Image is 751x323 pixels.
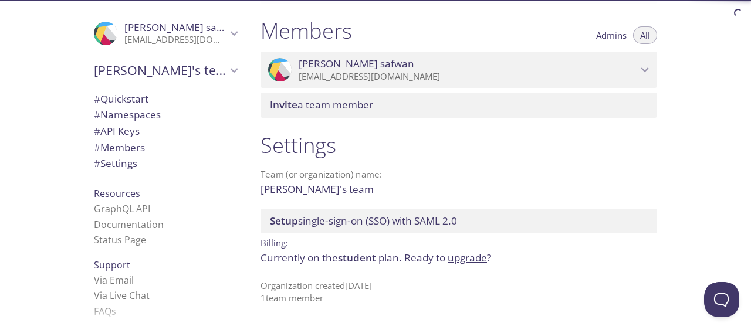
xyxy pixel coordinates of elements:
[270,98,297,111] span: Invite
[124,34,226,46] p: [EMAIL_ADDRESS][DOMAIN_NAME]
[94,274,134,287] a: Via Email
[261,132,657,158] h1: Settings
[261,233,657,250] p: Billing:
[84,14,246,53] div: Mohd safwan
[84,155,246,172] div: Team Settings
[261,209,657,233] div: Setup SSO
[94,108,100,121] span: #
[94,62,226,79] span: [PERSON_NAME]'s team
[94,187,140,200] span: Resources
[84,55,246,86] div: Mohd's team
[261,250,657,266] p: Currently on the plan.
[84,107,246,123] div: Namespaces
[338,251,376,264] span: student
[94,92,148,106] span: Quickstart
[84,91,246,107] div: Quickstart
[633,26,657,44] button: All
[261,170,383,179] label: Team (or organization) name:
[299,71,637,83] p: [EMAIL_ADDRESS][DOMAIN_NAME]
[94,259,130,271] span: Support
[94,124,100,138] span: #
[124,21,240,34] span: [PERSON_NAME] safwan
[261,52,657,88] div: Mohd safwan
[299,57,414,70] span: [PERSON_NAME] safwan
[84,140,246,156] div: Members
[94,141,100,154] span: #
[94,141,145,154] span: Members
[261,93,657,117] div: Invite a team member
[404,251,491,264] span: Ready to ?
[270,98,373,111] span: a team member
[94,218,164,231] a: Documentation
[84,123,246,140] div: API Keys
[448,251,487,264] a: upgrade
[94,157,100,170] span: #
[261,18,352,44] h1: Members
[94,202,150,215] a: GraphQL API
[94,124,140,138] span: API Keys
[94,108,161,121] span: Namespaces
[261,280,657,305] p: Organization created [DATE] 1 team member
[270,214,298,227] span: Setup
[94,233,146,246] a: Status Page
[94,289,150,302] a: Via Live Chat
[704,282,739,317] iframe: Help Scout Beacon - Open
[589,26,634,44] button: Admins
[94,157,137,170] span: Settings
[270,214,457,227] span: single-sign-on (SSO) with SAML 2.0
[94,92,100,106] span: #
